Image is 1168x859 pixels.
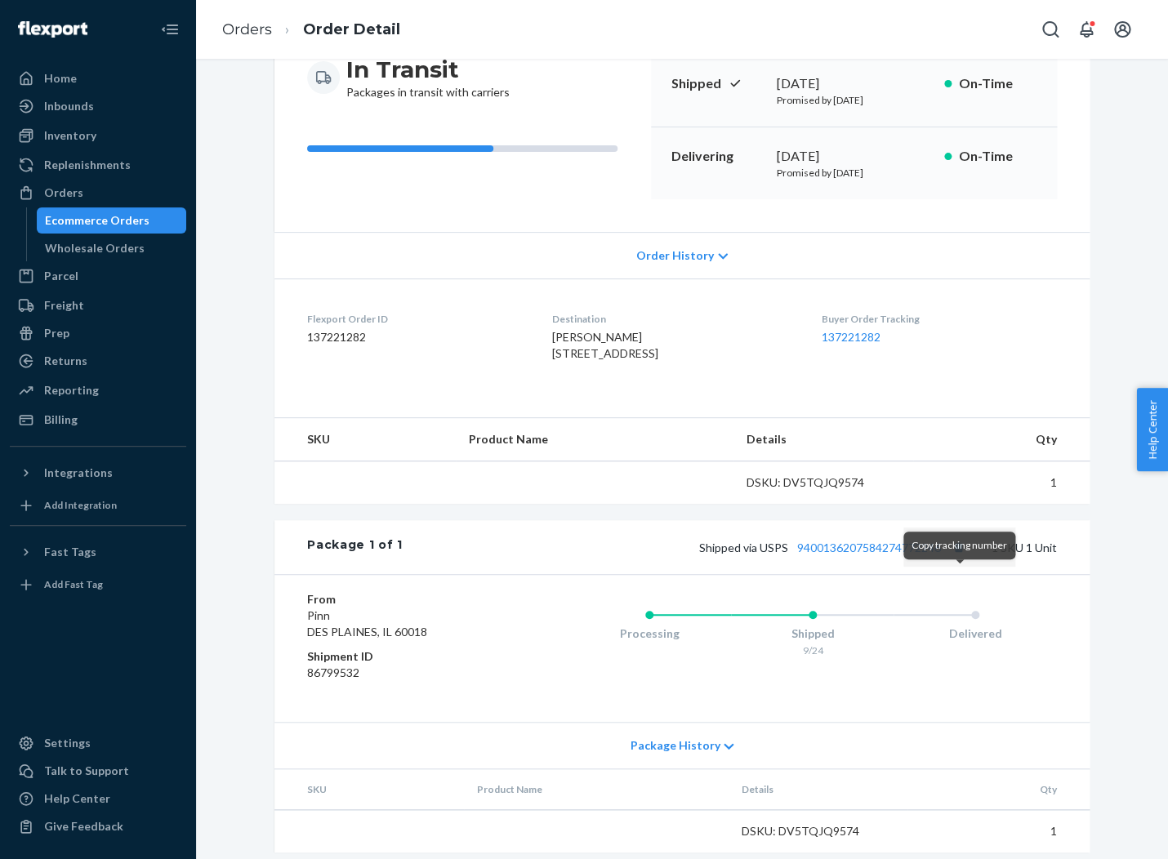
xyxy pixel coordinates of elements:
th: SKU [274,418,456,461]
a: Inventory [10,122,186,149]
dt: From [307,591,502,608]
h3: In Transit [346,55,510,84]
div: [DATE] [777,147,931,166]
a: Settings [10,730,186,756]
th: Qty [913,418,1090,461]
div: Give Feedback [44,818,123,835]
ol: breadcrumbs [209,6,413,54]
div: Help Center [44,790,110,807]
button: Open Search Box [1034,13,1067,46]
div: Fast Tags [44,544,96,560]
a: Home [10,65,186,91]
td: 1 [913,461,1090,505]
a: Orders [222,20,272,38]
a: Add Fast Tag [10,572,186,598]
dt: Buyer Order Tracking [822,312,1057,326]
div: Settings [44,735,91,751]
th: Details [729,769,908,810]
div: 1 SKU 1 Unit [403,536,1057,558]
a: Replenishments [10,152,186,178]
a: Inbounds [10,93,186,119]
div: Parcel [44,268,78,284]
dt: Destination [551,312,795,326]
span: Package History [630,737,720,754]
div: Integrations [44,465,113,481]
th: Details [733,418,913,461]
button: Close Navigation [154,13,186,46]
div: Returns [44,353,87,369]
div: Packages in transit with carriers [346,55,510,100]
span: Pinn DES PLAINES, IL 60018 [307,608,427,639]
a: Returns [10,348,186,374]
span: Shipped via USPS [699,541,969,554]
button: Give Feedback [10,813,186,839]
a: Order Detail [303,20,400,38]
a: Wholesale Orders [37,235,187,261]
div: Package 1 of 1 [307,536,403,558]
a: Orders [10,180,186,206]
div: Prep [44,325,69,341]
span: Order History [636,247,714,264]
a: Reporting [10,377,186,403]
button: Open notifications [1070,13,1103,46]
div: Add Integration [44,498,117,512]
p: On-Time [958,74,1037,93]
div: Shipped [731,625,894,642]
div: [DATE] [777,74,931,93]
a: Prep [10,320,186,346]
a: Talk to Support [10,758,186,784]
p: Delivering [671,147,764,166]
a: Billing [10,407,186,433]
p: Promised by [DATE] [777,93,931,107]
p: On-Time [958,147,1037,166]
td: 1 [907,810,1090,853]
div: Orders [44,185,83,201]
a: Add Integration [10,492,186,519]
div: Wholesale Orders [45,240,145,256]
dt: Shipment ID [307,648,502,665]
button: Help Center [1136,388,1168,471]
a: 9400136207584274772246 [797,541,941,554]
div: Inventory [44,127,96,144]
dt: Flexport Order ID [307,312,525,326]
dd: 137221282 [307,329,525,345]
a: Freight [10,292,186,318]
th: Product Name [464,769,729,810]
a: Parcel [10,263,186,289]
th: SKU [274,769,464,810]
div: Billing [44,412,78,428]
th: Qty [907,769,1090,810]
span: [PERSON_NAME] [STREET_ADDRESS] [551,330,658,360]
div: Home [44,70,77,87]
p: Shipped [671,74,764,93]
a: Ecommerce Orders [37,207,187,234]
button: Fast Tags [10,539,186,565]
div: Ecommerce Orders [45,212,149,229]
div: Freight [44,297,84,314]
div: Inbounds [44,98,94,114]
div: Add Fast Tag [44,577,103,591]
a: 137221282 [822,330,880,344]
img: Flexport logo [18,21,87,38]
div: Reporting [44,382,99,398]
div: Processing [568,625,731,642]
div: DSKU: DV5TQJQ9574 [747,474,900,491]
a: Help Center [10,786,186,812]
div: DSKU: DV5TQJQ9574 [742,823,895,839]
p: Promised by [DATE] [777,166,931,180]
div: Talk to Support [44,763,129,779]
div: Delivered [894,625,1057,642]
div: Replenishments [44,157,131,173]
button: Integrations [10,460,186,486]
dd: 86799532 [307,665,502,681]
button: Open account menu [1106,13,1139,46]
th: Product Name [456,418,733,461]
span: Copy tracking number [912,539,1007,551]
div: 9/24 [731,643,894,657]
